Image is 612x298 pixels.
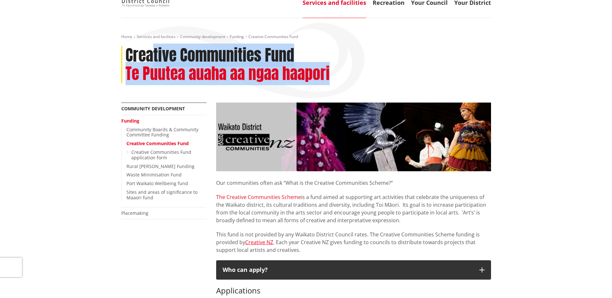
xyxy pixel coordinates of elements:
[223,267,473,273] h2: Who can apply?
[126,189,197,201] a: Sites and areas of significance to Maaori fund
[126,126,198,138] a: Community Boards & Community Committee Funding
[216,260,491,280] button: Who can apply?
[121,34,132,39] a: Home
[216,286,491,295] h3: Applications
[180,34,225,39] a: Community development
[216,103,491,171] img: Creative Communities Banner
[216,171,491,187] p: Our communities often ask “What is the Creative Communities Scheme?”
[248,34,298,39] span: Creative Communities Fund
[126,163,195,169] a: Rural [PERSON_NAME] Funding
[126,180,188,186] a: Port Waikato Wellbeing fund
[216,194,301,201] a: The Creative Communities Scheme
[125,46,294,65] h1: Creative Communities Fund
[582,271,606,294] iframe: Messenger Launcher
[125,65,330,83] h2: Te Puutea auaha aa ngaa haapori
[245,239,273,246] a: Creative NZ
[230,34,244,39] a: Funding
[121,105,185,112] a: Community development
[121,118,139,124] a: Funding
[121,34,491,40] nav: breadcrumb
[126,172,182,178] a: Waste Minimisation Fund
[121,210,148,216] a: Placemaking
[216,193,491,224] p: is a fund aimed at supporting art activities that celebrate the uniqueness of the Waikato distric...
[216,231,491,254] p: This fund is not provided by any Waikato District Council rates. The Creative Communities Scheme ...
[137,34,176,39] a: Services and facilities
[126,140,189,146] a: Creative Communities Fund
[131,149,191,161] a: Creative Communities Fund application form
